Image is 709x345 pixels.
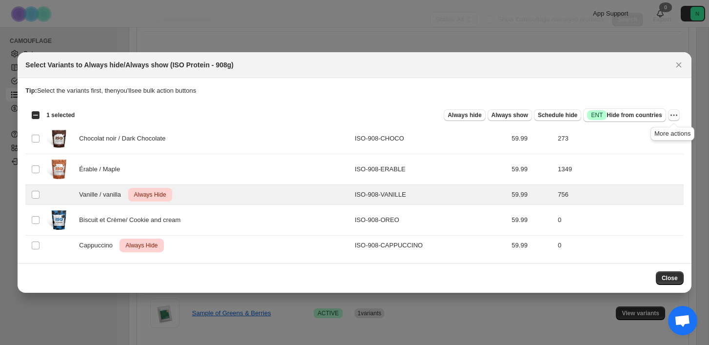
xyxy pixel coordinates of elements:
[555,185,684,205] td: 756
[352,236,509,256] td: ISO-908-CAPPUCCINO
[47,157,71,182] img: iso-erable-908g_766418f3-a598-41e3-92c8-231e4e676f3b.webp
[25,87,37,94] strong: Tip:
[25,86,683,96] p: Select the variants first, then you'll see bulk action buttons
[444,109,485,121] button: Always hide
[79,215,186,225] span: Biscuit et Crème/ Cookie and cream
[132,189,168,201] span: Always Hide
[662,274,678,282] span: Close
[47,208,71,232] img: iso-oreo-908g_60a9891d-bd8a-4261-a5a4-efac9705b11a.webp
[352,154,509,185] td: ISO-908-ERABLE
[672,58,686,72] button: Close
[448,111,481,119] span: Always hide
[488,109,532,121] button: Always show
[509,154,555,185] td: 59.99
[509,123,555,154] td: 59.99
[509,236,555,256] td: 59.99
[79,134,171,143] span: Chocolat noir / Dark Chocolate
[352,185,509,205] td: ISO-908-VANILLE
[538,111,577,119] span: Schedule hide
[555,154,684,185] td: 1349
[352,123,509,154] td: ISO-908-CHOCO
[492,111,528,119] span: Always show
[656,271,684,285] button: Close
[583,108,666,122] button: SuccessENTHide from countries
[79,164,125,174] span: Érable / Maple
[509,185,555,205] td: 59.99
[46,111,75,119] span: 1 selected
[47,126,71,151] img: iso-chocolat-908g_ca8b30c9-a014-4ed4-81da-47bed9071c6c.webp
[123,240,159,251] span: Always Hide
[352,205,509,236] td: ISO-908-OREO
[587,110,662,120] span: Hide from countries
[555,205,684,236] td: 0
[668,109,680,121] button: More actions
[534,109,581,121] button: Schedule hide
[555,236,684,256] td: 0
[25,60,234,70] h2: Select Variants to Always hide/Always show (ISO Protein - 908g)
[79,241,118,250] span: Cappuccino
[591,111,603,119] span: ENT
[509,205,555,236] td: 59.99
[79,190,126,200] span: Vanille / vanilla
[668,306,697,335] a: Open chat
[555,123,684,154] td: 273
